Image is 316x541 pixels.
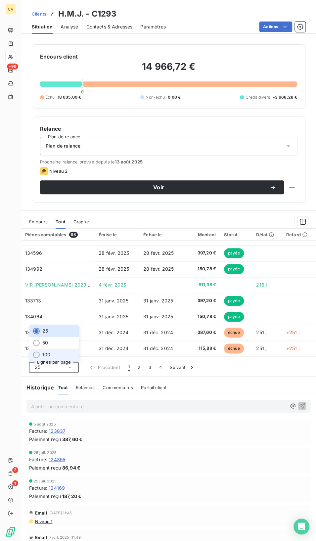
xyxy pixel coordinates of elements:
span: payée [224,296,244,306]
span: 100 [42,351,50,358]
span: 123837 [49,427,66,434]
span: 31 déc. 2024 [143,345,173,351]
span: +251 j [286,330,299,335]
span: 150,78 € [188,313,216,320]
span: Email [35,534,47,540]
span: payée [224,264,244,274]
h3: H.M.J. - C1293 [58,8,116,20]
span: Facture : [29,427,47,434]
span: VIR [PERSON_NAME] 2023 VERSEMENT 1 SUR 6 FR FRANCE [25,282,162,288]
span: échue [224,343,244,353]
span: 134064 [25,314,42,319]
button: 1 [124,360,134,374]
img: Logo LeanPay [5,526,16,537]
span: Contacts & Adresses [86,23,132,30]
span: Paiement reçu [29,464,61,471]
span: Email [35,510,47,515]
div: CA [5,4,16,15]
span: Relances [76,385,95,390]
div: Retard [286,232,312,237]
span: 216 j [256,282,267,288]
span: 4 févr. 2025 [99,282,126,288]
span: 1 [12,480,18,486]
span: 25 [35,364,40,371]
span: -611,38 € [188,282,216,288]
span: 187,20 € [62,492,81,499]
span: Non-échu [146,94,165,100]
h6: Encours client [40,53,78,61]
span: [DATE] 11:45 [49,511,72,515]
span: +99 [7,64,18,69]
button: Actions [259,22,292,32]
span: Paramètres [140,23,166,30]
span: 133225 [25,345,42,351]
div: Open Intercom Messenger [293,518,309,534]
span: 132860 [25,330,42,335]
span: 133713 [25,298,41,303]
span: 387,60 € [62,435,82,442]
span: 387,60 € [188,329,216,336]
span: payée [224,312,244,322]
span: 1 [128,364,130,371]
span: Analyse [61,23,78,30]
div: Montant [188,232,216,237]
span: payée [224,248,244,258]
span: 31 déc. 2024 [99,330,128,335]
button: Précédent [84,360,124,374]
span: 115,88 € [188,345,216,352]
span: +251 j [286,345,299,351]
span: Portail client [141,385,166,390]
div: Pièces comptables [25,232,91,238]
span: Voir [48,185,269,190]
span: 0 [81,89,84,94]
button: 2 [134,360,144,374]
span: 86,94 € [62,464,80,471]
div: Échue le [143,232,180,237]
span: 31 janv. 2025 [143,298,173,303]
span: Paiement reçu [29,435,61,442]
button: 4 [155,360,166,374]
h6: Historique [21,383,54,391]
span: Échu [45,94,55,100]
div: Émise le [99,232,135,237]
span: 31 janv. 2025 [99,314,128,319]
span: 251 j [256,345,266,351]
span: Prochaine relance prévue depuis le [40,159,297,164]
span: 124169 [49,484,65,491]
span: Facture : [29,456,47,463]
button: Voir [40,180,284,194]
span: En cours [29,219,48,224]
span: 150,78 € [188,266,216,272]
span: Facture : [29,484,47,491]
span: 31 déc. 2024 [99,345,128,351]
span: 18 635,00 € [58,94,81,100]
span: 5 août 2025 [34,422,56,426]
div: Délai [256,232,278,237]
span: 2 [12,467,18,473]
span: 25 [42,328,48,334]
button: 3 [145,360,155,374]
span: 31 janv. 2025 [99,298,128,303]
h6: Relance [40,125,297,133]
span: Paiement reçu [29,492,61,499]
span: Graphe [73,219,89,224]
span: 28 févr. 2025 [143,250,174,256]
span: 13 août 2025 [115,159,143,164]
h2: 14 966,72 € [40,61,297,79]
span: 251 j [256,330,266,335]
span: échue [224,328,244,338]
span: 31 déc. 2024 [143,330,173,335]
span: Plan de relance [46,143,80,149]
span: Tout [56,219,66,224]
span: 28 févr. 2025 [99,250,129,256]
span: 98 [69,232,78,238]
span: 31 janv. 2025 [143,314,173,319]
button: Suivant [166,360,199,374]
span: Situation [32,23,53,30]
span: 397,20 € [188,297,216,304]
span: 397,20 € [188,250,216,256]
span: 28 févr. 2025 [143,266,174,272]
a: Clients [32,11,46,17]
span: 134596 [25,250,42,256]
